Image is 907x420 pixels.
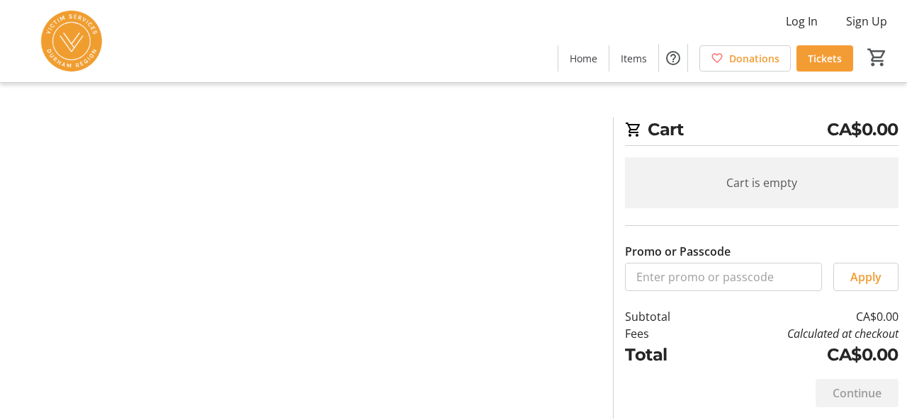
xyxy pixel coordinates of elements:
span: Items [621,51,647,66]
td: CA$0.00 [704,308,898,325]
a: Items [609,45,658,72]
td: Fees [625,325,704,342]
a: Home [558,45,609,72]
td: CA$0.00 [704,342,898,368]
label: Promo or Passcode [625,243,731,260]
a: Tickets [796,45,853,72]
span: Home [570,51,597,66]
button: Apply [833,263,898,291]
span: Tickets [808,51,842,66]
input: Enter promo or passcode [625,263,822,291]
button: Sign Up [835,10,898,33]
button: Log In [774,10,829,33]
span: Donations [729,51,779,66]
td: Subtotal [625,308,704,325]
button: Cart [864,45,890,70]
td: Calculated at checkout [704,325,898,342]
div: Cart is empty [625,157,898,208]
td: Total [625,342,704,368]
img: Victim Services of Durham Region's Logo [9,6,135,76]
span: CA$0.00 [827,117,898,142]
span: Log In [786,13,818,30]
h2: Cart [625,117,898,146]
a: Donations [699,45,791,72]
span: Sign Up [846,13,887,30]
span: Apply [850,268,881,285]
button: Help [659,44,687,72]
